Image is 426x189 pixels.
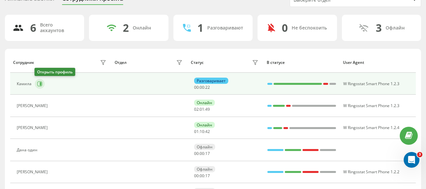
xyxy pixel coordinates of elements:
[115,60,126,65] div: Отдел
[17,170,49,174] div: [PERSON_NAME]
[343,60,413,65] div: User Agent
[207,25,243,31] div: Разговаривают
[194,122,215,128] div: Онлайн
[343,125,399,130] span: W Ringostat Smart Phone 1.2.4
[194,129,210,134] div: : :
[417,152,422,157] span: 3
[200,151,204,156] span: 00
[343,169,399,175] span: W Ringostat Smart Phone 1.2.2
[343,103,399,108] span: W Ringostat Smart Phone 1.2.3
[17,125,49,130] div: [PERSON_NAME]
[200,85,204,90] span: 00
[194,106,199,112] span: 02
[292,25,327,31] div: Не беспокоить
[376,22,382,34] div: 3
[133,25,151,31] div: Онлайн
[30,22,36,34] div: 6
[123,22,129,34] div: 2
[194,85,210,90] div: : :
[194,129,199,134] span: 01
[386,25,405,31] div: Офлайн
[205,173,210,179] span: 17
[197,22,203,34] div: 1
[205,85,210,90] span: 22
[200,173,204,179] span: 00
[205,129,210,134] span: 42
[200,106,204,112] span: 01
[343,81,399,86] span: W Ringostat Smart Phone 1.2.3
[404,152,419,168] iframe: Intercom live chat
[194,151,199,156] span: 00
[194,100,215,106] div: Онлайн
[267,60,337,65] div: В статусе
[194,78,228,84] div: Разговаривает
[17,104,49,108] div: [PERSON_NAME]
[191,60,204,65] div: Статус
[194,151,210,156] div: : :
[205,106,210,112] span: 49
[282,22,288,34] div: 0
[194,144,215,150] div: Офлайн
[17,82,33,86] div: Камила
[194,173,199,179] span: 00
[194,174,210,178] div: : :
[200,129,204,134] span: 10
[13,60,34,65] div: Сотрудник
[34,68,75,76] div: Открыть профиль
[194,85,199,90] span: 00
[205,151,210,156] span: 17
[194,107,210,112] div: : :
[194,166,215,172] div: Офлайн
[17,148,39,152] div: Дана один
[40,22,76,33] div: Всего аккаунтов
